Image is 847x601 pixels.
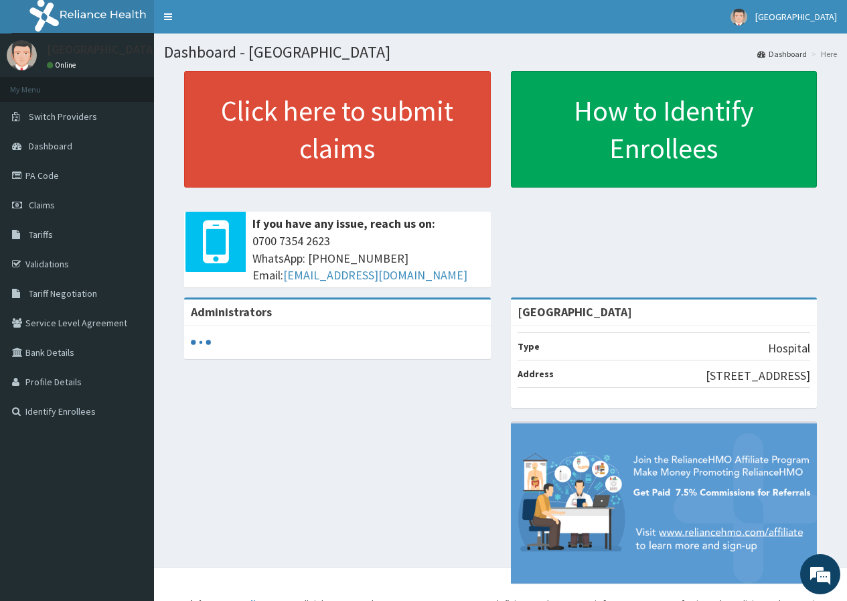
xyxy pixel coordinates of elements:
[29,199,55,211] span: Claims
[518,368,554,380] b: Address
[768,340,810,357] p: Hospital
[47,44,157,56] p: [GEOGRAPHIC_DATA]
[757,48,807,60] a: Dashboard
[283,267,467,283] a: [EMAIL_ADDRESS][DOMAIN_NAME]
[730,9,747,25] img: User Image
[7,40,37,70] img: User Image
[29,287,97,299] span: Tariff Negotiation
[164,44,837,61] h1: Dashboard - [GEOGRAPHIC_DATA]
[191,304,272,320] b: Administrators
[29,140,72,152] span: Dashboard
[518,340,540,352] b: Type
[29,228,53,241] span: Tariffs
[29,111,97,123] span: Switch Providers
[511,71,818,188] a: How to Identify Enrollees
[518,304,632,320] strong: [GEOGRAPHIC_DATA]
[511,423,818,584] img: provider-team-banner.png
[184,71,491,188] a: Click here to submit claims
[252,232,484,284] span: 0700 7354 2623 WhatsApp: [PHONE_NUMBER] Email:
[755,11,837,23] span: [GEOGRAPHIC_DATA]
[808,48,837,60] li: Here
[191,332,211,352] svg: audio-loading
[47,60,79,70] a: Online
[706,367,810,385] p: [STREET_ADDRESS]
[252,216,435,231] b: If you have any issue, reach us on:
